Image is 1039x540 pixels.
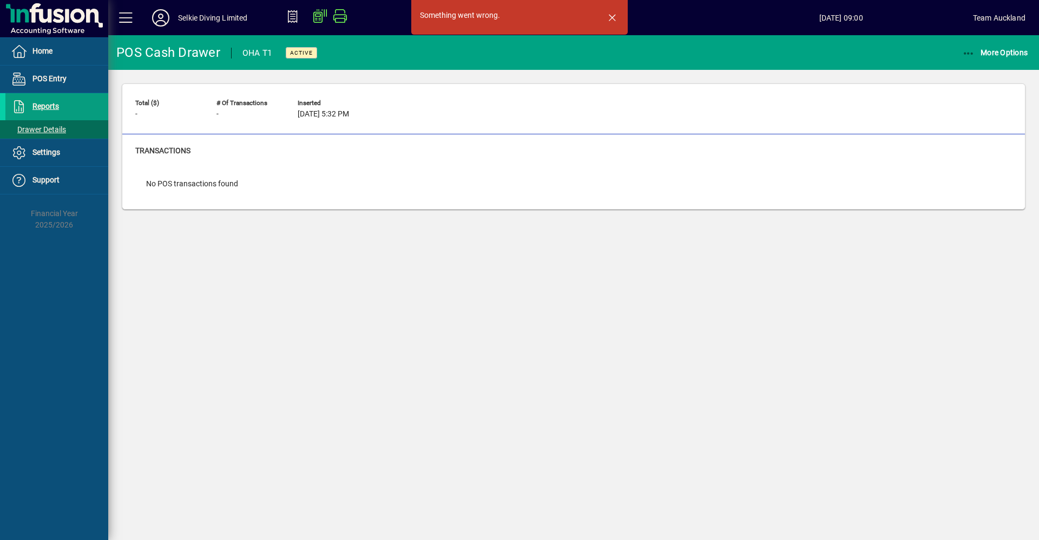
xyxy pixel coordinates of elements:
[962,48,1028,57] span: More Options
[32,102,59,110] span: Reports
[116,44,220,61] div: POS Cash Drawer
[11,125,66,134] span: Drawer Details
[709,9,973,27] span: [DATE] 09:00
[32,148,60,157] span: Settings
[298,110,349,119] span: [DATE] 5:32 PM
[216,110,219,119] span: -
[32,175,60,184] span: Support
[5,139,108,166] a: Settings
[135,167,249,200] div: No POS transactions found
[135,100,200,107] span: Total ($)
[5,66,108,93] a: POS Entry
[143,8,178,28] button: Profile
[178,9,248,27] div: Selkie Diving Limited
[32,47,52,55] span: Home
[135,146,190,155] span: Transactions
[242,44,273,62] div: OHA T1
[5,120,108,139] a: Drawer Details
[959,43,1031,62] button: More Options
[973,9,1025,27] div: Team Auckland
[290,49,313,56] span: Active
[32,74,67,83] span: POS Entry
[5,167,108,194] a: Support
[216,100,281,107] span: # of Transactions
[5,38,108,65] a: Home
[298,100,363,107] span: Inserted
[135,110,137,119] span: -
